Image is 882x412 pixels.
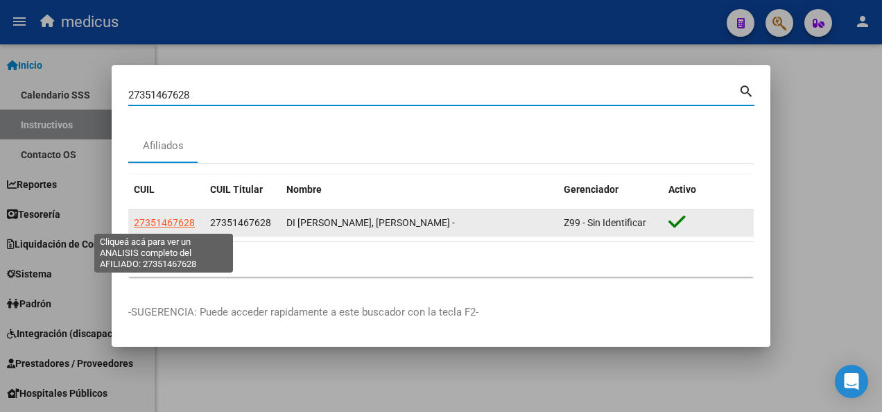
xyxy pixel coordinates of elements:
[558,175,663,205] datatable-header-cell: Gerenciador
[210,184,263,195] span: CUIL Titular
[281,175,558,205] datatable-header-cell: Nombre
[128,242,754,277] div: 1 total
[128,304,754,320] p: -SUGERENCIA: Puede acceder rapidamente a este buscador con la tecla F2-
[663,175,754,205] datatable-header-cell: Activo
[128,175,205,205] datatable-header-cell: CUIL
[564,217,646,228] span: Z99 - Sin Identificar
[286,215,553,231] div: DI [PERSON_NAME], [PERSON_NAME] -
[210,217,271,228] span: 27351467628
[143,138,184,154] div: Afiliados
[668,184,696,195] span: Activo
[835,365,868,398] div: Open Intercom Messenger
[738,82,754,98] mat-icon: search
[134,184,155,195] span: CUIL
[134,217,195,228] span: 27351467628
[205,175,281,205] datatable-header-cell: CUIL Titular
[564,184,619,195] span: Gerenciador
[286,184,322,195] span: Nombre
